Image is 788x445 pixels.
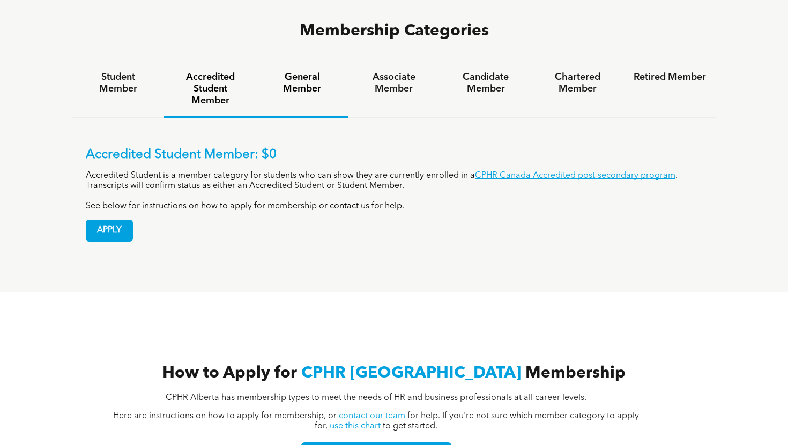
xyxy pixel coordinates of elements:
a: use this chart [330,422,381,431]
p: See below for instructions on how to apply for membership or contact us for help. [86,201,702,212]
span: for help. If you're not sure which member category to apply for, [315,412,639,431]
span: CPHR [GEOGRAPHIC_DATA] [301,365,521,381]
span: CPHR Alberta has membership types to meet the needs of HR and business professionals at all caree... [166,394,586,402]
p: Accredited Student Member: $0 [86,147,702,163]
p: Accredited Student is a member category for students who can show they are currently enrolled in ... [86,171,702,191]
span: Membership [525,365,626,381]
span: Here are instructions on how to apply for membership, or [113,412,337,420]
span: to get started. [383,422,437,431]
span: APPLY [86,220,132,241]
a: CPHR Canada Accredited post-secondary program [475,171,675,180]
span: How to Apply for [162,365,297,381]
a: APPLY [86,220,133,242]
h4: Student Member [82,71,154,95]
a: contact our team [339,412,405,420]
h4: Chartered Member [541,71,614,95]
h4: General Member [266,71,338,95]
h4: Retired Member [634,71,706,83]
h4: Accredited Student Member [174,71,246,107]
h4: Associate Member [358,71,430,95]
h4: Candidate Member [450,71,522,95]
span: Membership Categories [300,23,489,39]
